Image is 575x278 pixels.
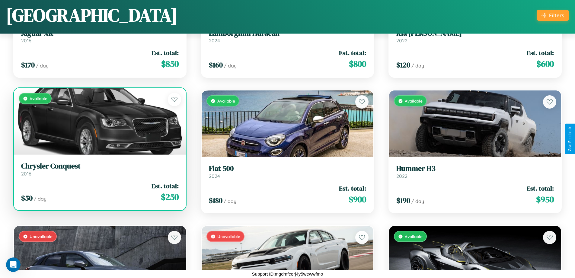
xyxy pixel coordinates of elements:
[21,171,31,177] span: 2016
[224,198,236,204] span: / day
[21,60,35,70] span: $ 170
[405,234,423,239] span: Available
[21,162,179,177] a: Chrysler Conquest2016
[411,63,424,69] span: / day
[252,270,323,278] p: Support ID: mgdmfcerj4y5wewwfmo
[209,164,366,173] h3: Fiat 500
[21,193,33,203] span: $ 50
[339,48,366,57] span: Est. total:
[396,164,554,173] h3: Hummer H3
[536,58,554,70] span: $ 600
[152,182,179,190] span: Est. total:
[6,3,177,28] h1: [GEOGRAPHIC_DATA]
[209,60,223,70] span: $ 160
[411,198,424,204] span: / day
[405,98,423,103] span: Available
[161,58,179,70] span: $ 850
[209,164,366,179] a: Fiat 5002024
[568,127,572,151] div: Give Feedback
[224,63,237,69] span: / day
[396,173,407,179] span: 2022
[349,58,366,70] span: $ 800
[21,162,179,171] h3: Chrysler Conquest
[30,96,47,101] span: Available
[217,98,235,103] span: Available
[6,257,21,272] iframe: Intercom live chat
[396,29,554,44] a: Kia [PERSON_NAME]2022
[161,191,179,203] span: $ 250
[396,195,410,205] span: $ 190
[396,38,407,44] span: 2022
[209,195,222,205] span: $ 180
[396,164,554,179] a: Hummer H32022
[537,10,569,21] button: Filters
[30,234,53,239] span: Unavailable
[527,184,554,193] span: Est. total:
[549,12,564,18] div: Filters
[349,193,366,205] span: $ 900
[536,193,554,205] span: $ 950
[396,60,410,70] span: $ 120
[36,63,49,69] span: / day
[209,173,220,179] span: 2024
[152,48,179,57] span: Est. total:
[527,48,554,57] span: Est. total:
[209,29,366,44] a: Lamborghini Huracan2024
[21,29,179,44] a: Jaguar XK2016
[34,196,46,202] span: / day
[21,38,31,44] span: 2016
[339,184,366,193] span: Est. total:
[209,38,220,44] span: 2024
[217,234,240,239] span: Unavailable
